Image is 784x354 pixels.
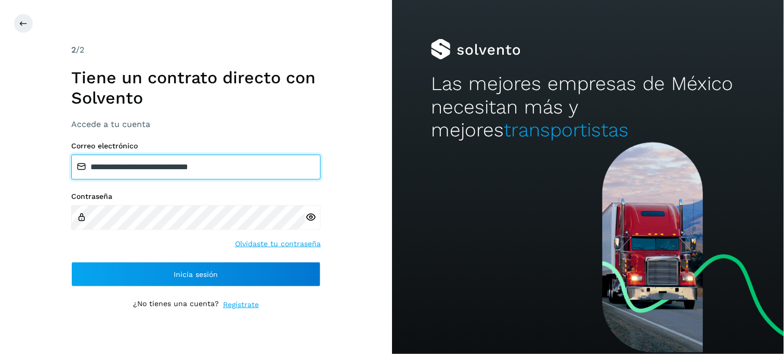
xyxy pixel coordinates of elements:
[71,45,76,55] span: 2
[71,192,321,201] label: Contraseña
[235,238,321,249] a: Olvidaste tu contraseña
[71,44,321,56] div: /2
[504,119,629,141] span: transportistas
[71,119,321,129] h3: Accede a tu cuenta
[431,72,744,142] h2: Las mejores empresas de México necesitan más y mejores
[71,142,321,150] label: Correo electrónico
[223,299,259,310] a: Regístrate
[71,262,321,287] button: Inicia sesión
[174,271,218,278] span: Inicia sesión
[133,299,219,310] p: ¿No tienes una cuenta?
[71,68,321,108] h1: Tiene un contrato directo con Solvento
